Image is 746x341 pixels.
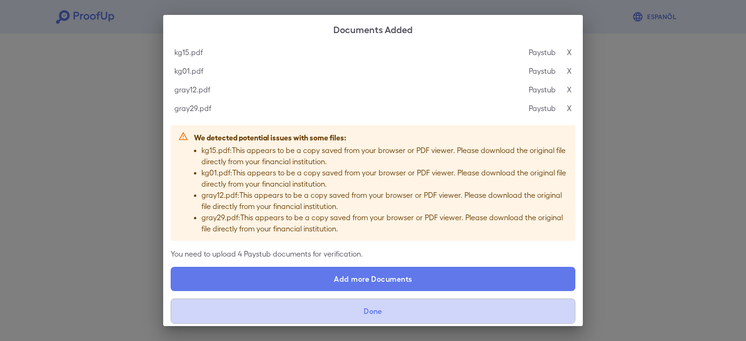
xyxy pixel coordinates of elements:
p: kg15.pdf [174,47,203,58]
p: gray29.pdf [174,103,211,114]
p: kg01.pdf [174,65,203,77]
p: kg15.pdf : This appears to be a copy saved from your browser or PDF viewer. Please download the o... [201,145,568,167]
p: gray12.pdf : This appears to be a copy saved from your browser or PDF viewer. Please download the... [201,189,568,212]
p: gray12.pdf [174,84,210,95]
p: Paystub [529,103,556,114]
p: Paystub [529,47,556,58]
p: kg01.pdf : This appears to be a copy saved from your browser or PDF viewer. Please download the o... [201,167,568,189]
label: Add more Documents [171,267,575,291]
p: Paystub [529,84,556,95]
p: You need to upload 4 Paystub documents for verification. [171,248,575,259]
button: Done [171,299,575,324]
p: X [567,103,572,114]
p: X [567,84,572,95]
p: X [567,47,572,58]
h2: Documents Added [163,15,583,43]
p: X [567,65,572,77]
p: Paystub [529,65,556,77]
p: We detected potential issues with some files: [194,132,568,143]
p: gray29.pdf : This appears to be a copy saved from your browser or PDF viewer. Please download the... [201,212,568,234]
